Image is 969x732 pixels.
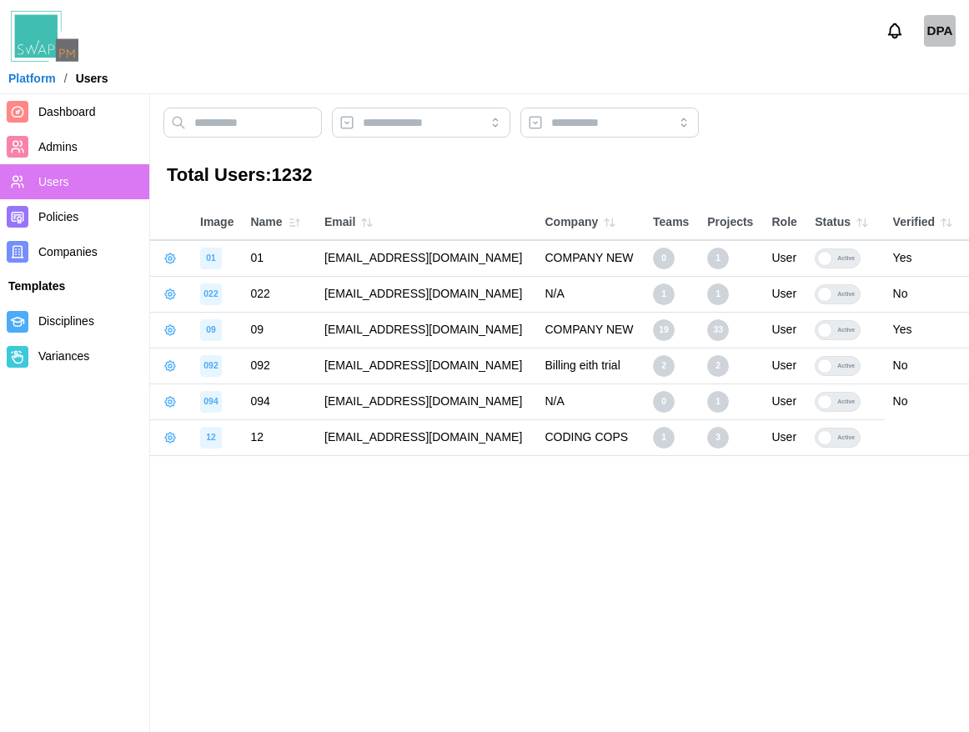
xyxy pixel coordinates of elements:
[324,211,528,234] div: Email
[653,427,675,449] div: 1
[250,285,308,303] div: 022
[924,15,956,47] div: DPA
[653,213,690,232] div: Teams
[200,427,222,449] div: image
[772,357,799,375] div: User
[200,283,222,305] div: image
[885,348,969,384] td: No
[537,276,645,312] td: N/A
[772,213,799,232] div: Role
[893,211,961,234] div: Verified
[832,429,860,447] div: Active
[38,349,89,363] span: Variances
[38,314,94,328] span: Disciplines
[545,211,637,234] div: Company
[881,17,909,45] button: Notifications
[8,73,56,84] a: Platform
[772,285,799,303] div: User
[537,312,645,348] td: COMPANY NEW
[653,283,675,305] div: 1
[316,384,536,419] td: [EMAIL_ADDRESS][DOMAIN_NAME]
[537,348,645,384] td: Billing eith trial
[924,15,956,47] a: Daud Platform admin
[8,278,141,296] div: Templates
[64,73,68,84] div: /
[38,175,69,188] span: Users
[885,312,969,348] td: Yes
[653,391,675,413] div: 0
[653,355,675,377] div: 2
[653,319,675,341] div: 19
[316,348,536,384] td: [EMAIL_ADDRESS][DOMAIN_NAME]
[38,210,78,223] span: Policies
[707,283,729,305] div: 1
[167,163,952,188] h3: Total Users: 1232
[316,240,536,276] td: [EMAIL_ADDRESS][DOMAIN_NAME]
[316,276,536,312] td: [EMAIL_ADDRESS][DOMAIN_NAME]
[707,391,729,413] div: 1
[200,319,222,341] div: image
[38,105,96,118] span: Dashboard
[200,355,222,377] div: image
[316,419,536,455] td: [EMAIL_ADDRESS][DOMAIN_NAME]
[885,240,969,276] td: Yes
[707,319,729,341] div: 33
[832,249,860,268] div: Active
[832,321,860,339] div: Active
[707,355,729,377] div: 2
[772,249,799,268] div: User
[38,245,98,258] span: Companies
[832,285,860,303] div: Active
[250,357,308,375] div: 092
[250,249,308,268] div: 01
[76,73,108,84] div: Users
[316,312,536,348] td: [EMAIL_ADDRESS][DOMAIN_NAME]
[250,429,308,447] div: 12
[707,427,729,449] div: 3
[772,429,799,447] div: User
[815,211,876,234] div: Status
[537,419,645,455] td: CODING COPS
[250,211,308,234] div: Name
[707,213,755,232] div: Projects
[537,240,645,276] td: COMPANY NEW
[885,276,969,312] td: No
[653,248,675,269] div: 0
[707,248,729,269] div: 1
[250,393,308,411] div: 094
[772,321,799,339] div: User
[772,393,799,411] div: User
[11,11,78,62] img: Swap PM Logo
[537,384,645,419] td: N/A
[200,248,222,269] div: image
[832,357,860,375] div: Active
[38,140,78,153] span: Admins
[832,393,860,411] div: Active
[250,321,308,339] div: 09
[200,213,233,232] div: Image
[885,384,969,419] td: No
[200,391,222,413] div: image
